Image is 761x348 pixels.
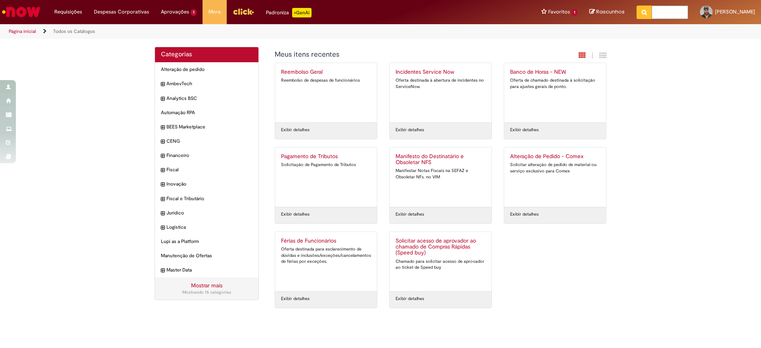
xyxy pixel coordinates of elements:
span: Logistica [166,224,252,231]
h2: Férias de Funcionários [281,238,371,244]
i: expandir categoria AmbevTech [161,80,164,88]
a: Pagamento de Tributos Solicitação de Pagamento de Tributos [275,147,377,207]
a: Todos os Catálogos [53,28,95,34]
i: Exibição de grade [599,52,606,59]
div: Oferta destinada para esclarecimento de dúvidas e inclusões/exceções/cancelamentos de férias por ... [281,246,371,265]
div: Mostrando 15 categorias [161,289,252,296]
h2: Manifesto do Destinatário e Obsoletar NFS [396,153,486,166]
span: Fiscal [166,166,252,173]
div: Manifestar Notas Fiscais na SEFAZ e Obsoletar NFs. no VIM [396,168,486,180]
h1: {"description":"","title":"Meus itens recentes"} Categoria [275,51,521,59]
ul: Categorias [155,62,258,277]
div: Chamado para solicitar acesso de aprovador ao ticket de Speed buy [396,258,486,271]
h2: Categorias [161,51,252,58]
a: Reembolso Geral Reembolso de despesas de funcionários [275,63,377,122]
span: Fiscal e Tributário [166,195,252,202]
div: Oferta de chamado destinada à solicitação para ajustes gerais de ponto. [510,77,600,90]
span: Favoritos [548,8,570,16]
div: Solicitação de Pagamento de Tributos [281,162,371,168]
h2: Pagamento de Tributos [281,153,371,160]
div: Solicitar alteração de pedido de material ou serviço exclusivo para Comex [510,162,600,174]
h2: Alteração de Pedido - Comex [510,153,600,160]
div: Oferta destinada à abertura de incidentes no ServiceNow. [396,77,486,90]
i: expandir categoria BEES Marketplace [161,124,164,132]
div: Manutenção de Ofertas [155,249,258,263]
img: ServiceNow [1,4,42,20]
div: Reembolso de despesas de funcionários [281,77,371,84]
i: expandir categoria CENG [161,138,164,146]
div: expandir categoria Fiscal Fiscal [155,163,258,177]
span: BEES Marketplace [166,124,252,130]
span: Alteração de pedido [161,66,252,73]
i: expandir categoria Master Data [161,267,164,275]
a: Férias de Funcionários Oferta destinada para esclarecimento de dúvidas e inclusões/exceções/cance... [275,232,377,291]
a: Alteração de Pedido - Comex Solicitar alteração de pedido de material ou serviço exclusivo para C... [504,147,606,207]
div: expandir categoria Analytics BSC Analytics BSC [155,91,258,106]
a: Exibir detalhes [396,211,424,218]
i: expandir categoria Jurídico [161,210,164,218]
span: Despesas Corporativas [94,8,149,16]
a: Exibir detalhes [281,127,310,133]
span: AmbevTech [166,80,252,87]
i: expandir categoria Analytics BSC [161,95,164,103]
a: Rascunhos [589,8,625,16]
ul: Trilhas de página [6,24,501,39]
span: Financeiro [166,152,252,159]
span: 1 [572,9,577,16]
div: Padroniza [266,8,312,17]
a: Exibir detalhes [510,211,539,218]
span: Manutenção de Ofertas [161,252,252,259]
i: expandir categoria Fiscal [161,166,164,174]
div: expandir categoria Inovação Inovação [155,177,258,191]
a: Exibir detalhes [510,127,539,133]
div: expandir categoria Logistica Logistica [155,220,258,235]
span: Automação RPA [161,109,252,116]
a: Exibir detalhes [281,211,310,218]
a: Exibir detalhes [281,296,310,302]
div: expandir categoria AmbevTech AmbevTech [155,76,258,91]
a: Exibir detalhes [396,296,424,302]
span: Lupi as a Platform [161,238,252,245]
h2: Banco de Horas - NEW [510,69,600,75]
span: Rascunhos [596,8,625,15]
a: Manifesto do Destinatário e Obsoletar NFS Manifestar Notas Fiscais na SEFAZ e Obsoletar NFs. no VIM [390,147,491,207]
div: expandir categoria Fiscal e Tributário Fiscal e Tributário [155,191,258,206]
span: 1 [191,9,197,16]
i: expandir categoria Inovação [161,181,164,189]
button: Pesquisar [637,6,652,19]
i: expandir categoria Logistica [161,224,164,232]
span: [PERSON_NAME] [715,8,755,15]
h2: Solicitar acesso de aprovador ao chamado de Compras Rápidas (Speed buy) [396,238,486,256]
h2: Incidentes Service Now [396,69,486,75]
span: CENG [166,138,252,145]
span: Jurídico [166,210,252,216]
p: +GenAi [292,8,312,17]
a: Mostrar mais [191,282,222,289]
span: Requisições [54,8,82,16]
i: expandir categoria Fiscal e Tributário [161,195,164,203]
div: Lupi as a Platform [155,234,258,249]
span: More [208,8,221,16]
div: expandir categoria BEES Marketplace BEES Marketplace [155,120,258,134]
span: Aprovações [161,8,189,16]
div: expandir categoria CENG CENG [155,134,258,149]
div: expandir categoria Jurídico Jurídico [155,206,258,220]
a: Banco de Horas - NEW Oferta de chamado destinada à solicitação para ajustes gerais de ponto. [504,63,606,122]
h2: Reembolso Geral [281,69,371,75]
a: Incidentes Service Now Oferta destinada à abertura de incidentes no ServiceNow. [390,63,491,122]
a: Exibir detalhes [396,127,424,133]
i: expandir categoria Financeiro [161,152,164,160]
div: expandir categoria Financeiro Financeiro [155,148,258,163]
span: Inovação [166,181,252,187]
div: Automação RPA [155,105,258,120]
i: Exibição em cartão [579,52,586,59]
div: Alteração de pedido [155,62,258,77]
a: Solicitar acesso de aprovador ao chamado de Compras Rápidas (Speed buy) Chamado para solicitar ac... [390,232,491,291]
span: | [592,51,593,60]
img: click_logo_yellow_360x200.png [233,6,254,17]
span: Master Data [166,267,252,273]
a: Página inicial [9,28,36,34]
div: expandir categoria Master Data Master Data [155,263,258,277]
span: Analytics BSC [166,95,252,102]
